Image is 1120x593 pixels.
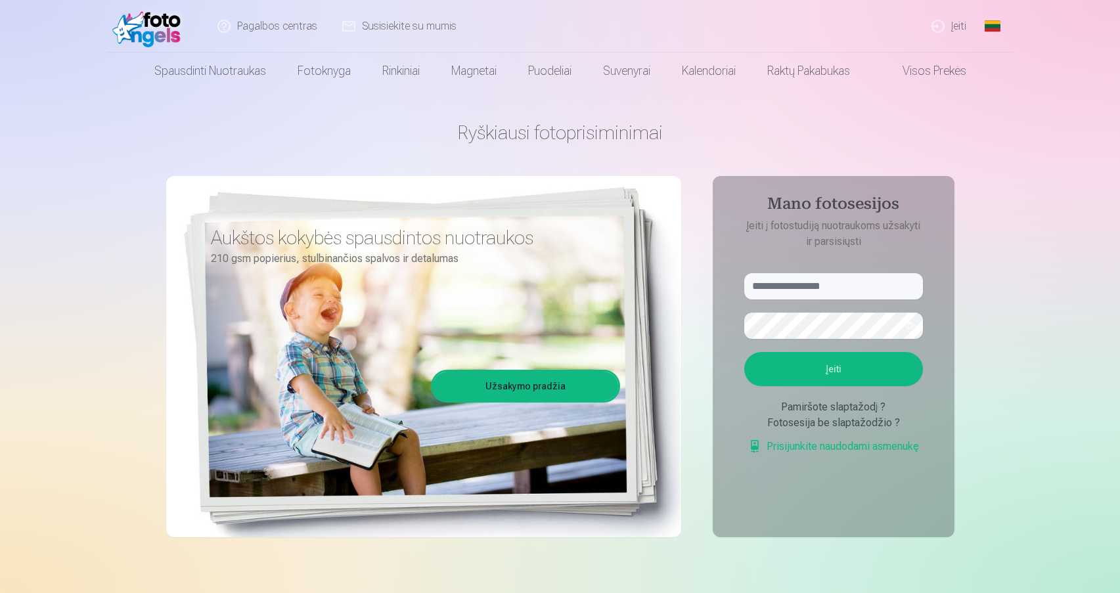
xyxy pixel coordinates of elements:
a: Užsakymo pradžia [433,372,618,401]
a: Suvenyrai [587,53,666,89]
a: Magnetai [436,53,512,89]
h1: Ryškiausi fotoprisiminimai [166,121,954,144]
a: Prisijunkite naudodami asmenukę [748,439,919,454]
img: /fa2 [112,5,188,47]
p: 210 gsm popierius, stulbinančios spalvos ir detalumas [211,250,610,268]
a: Fotoknyga [282,53,367,89]
a: Rinkiniai [367,53,436,89]
a: Raktų pakabukas [751,53,866,89]
h3: Aukštos kokybės spausdintos nuotraukos [211,226,610,250]
p: Įeiti į fotostudiją nuotraukoms užsakyti ir parsisiųsti [731,218,936,250]
button: Įeiti [744,352,923,386]
a: Visos prekės [866,53,982,89]
a: Kalendoriai [666,53,751,89]
h4: Mano fotosesijos [731,194,936,218]
div: Fotosesija be slaptažodžio ? [744,415,923,431]
a: Puodeliai [512,53,587,89]
div: Pamiršote slaptažodį ? [744,399,923,415]
a: Spausdinti nuotraukas [139,53,282,89]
